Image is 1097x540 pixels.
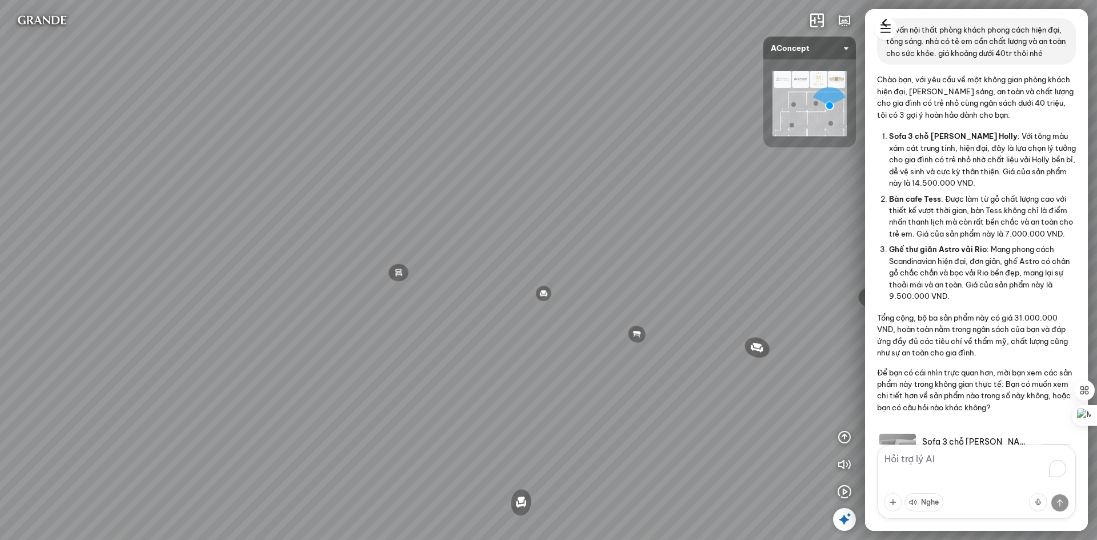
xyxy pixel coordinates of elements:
li: : Mang phong cách Scandinavian hiện đại, đơn giản, ghế Astro có chân gỗ chắc chắn và bọc vải Rio ... [889,242,1076,304]
li: : Với tông màu xám cát trung tính, hiện đại, đây là lựa chọn lý tưởng cho gia đình có trẻ nhỏ nhờ... [889,129,1076,191]
li: : Được làm từ gỗ chất lượng cao với thiết kế vượt thời gian, bàn Tess không chỉ là điểm nhấn than... [889,191,1076,242]
p: Chào bạn, với yêu cầu về một không gian phòng khách hiện đại, [PERSON_NAME] sáng, an toàn và chất... [877,74,1076,121]
button: Nghe [904,493,943,511]
span: Bàn cafe Tess [889,194,941,203]
span: Ghế thư giãn Astro vải Rio [889,245,987,254]
img: logo [9,9,75,32]
p: Để bạn có cái nhìn trực quan hơn, mời bạn xem các sản phẩm này trong không gian thực tế: Bạn có m... [877,367,1076,414]
span: Sofa 3 chỗ [PERSON_NAME] Holly [889,131,1018,141]
img: AConcept_CTMHTJT2R6E4.png [772,71,847,136]
img: Sofa 3 chỗ Jonna vải Holly [879,434,916,470]
p: Tổng cộng, bộ ba sản phẩm này có giá 31.000.000 VND, hoàn toàn nằm trong ngân sách của bạn và đáp... [877,312,1076,359]
p: tư vấn nội thất phòng khách phong cách hiện đại, tông sáng. nhà có tẻ em cần chất lượng và an toà... [886,24,1067,59]
span: AConcept [771,37,848,59]
h3: Sofa 3 chỗ [PERSON_NAME] Holly [922,437,1026,447]
textarea: To enrich screen reader interactions, please activate Accessibility in Grammarly extension settings [877,445,1076,519]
